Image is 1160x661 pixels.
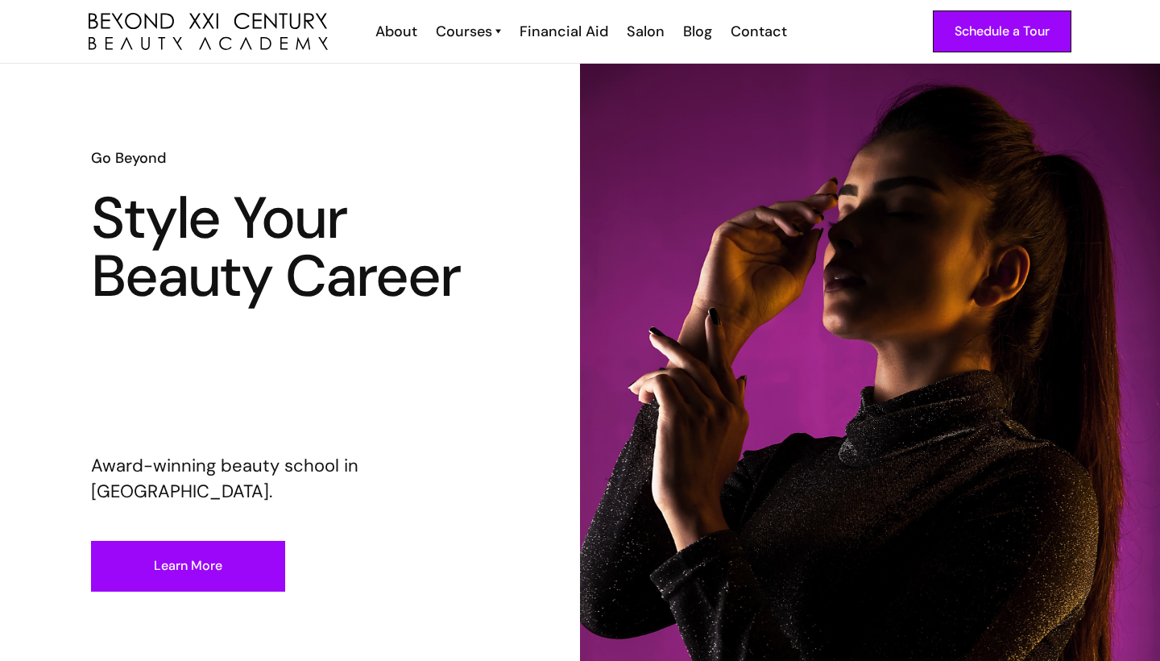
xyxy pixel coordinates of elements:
div: Courses [436,21,492,42]
div: Financial Aid [520,21,608,42]
p: Award-winning beauty school in [GEOGRAPHIC_DATA]. [91,453,489,505]
a: Learn More [91,541,285,592]
div: Blog [683,21,712,42]
a: Schedule a Tour [933,10,1071,52]
div: Contact [731,21,787,42]
a: Financial Aid [509,21,616,42]
div: Schedule a Tour [955,21,1050,42]
img: beyond 21st century beauty academy logo [89,13,328,51]
a: About [365,21,425,42]
a: Contact [720,21,795,42]
a: Courses [436,21,501,42]
a: Salon [616,21,673,42]
h1: Style Your Beauty Career [91,189,489,306]
a: home [89,13,328,51]
div: About [375,21,417,42]
h6: Go Beyond [91,148,489,168]
div: Salon [627,21,665,42]
a: Blog [673,21,720,42]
